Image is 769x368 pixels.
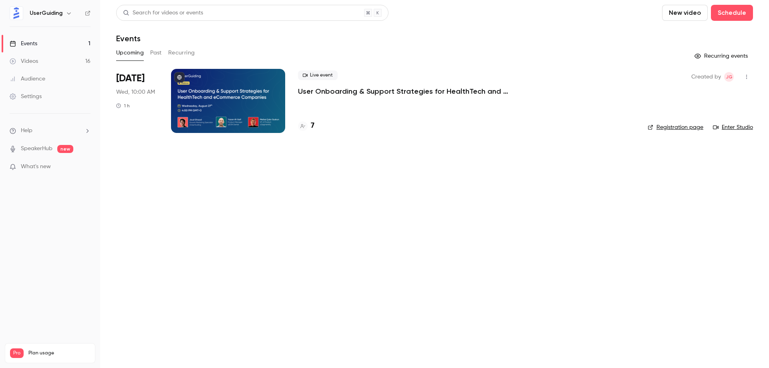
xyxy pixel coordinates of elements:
[116,103,130,109] div: 1 h
[10,57,38,65] div: Videos
[81,163,91,171] iframe: Noticeable Trigger
[116,88,155,96] span: Wed, 10:00 AM
[298,121,314,131] a: 7
[10,75,45,83] div: Audience
[28,350,90,356] span: Plan usage
[21,163,51,171] span: What's new
[116,69,158,133] div: Aug 27 Wed, 4:00 PM (Europe/Istanbul)
[57,145,73,153] span: new
[168,46,195,59] button: Recurring
[10,127,91,135] li: help-dropdown-opener
[726,72,733,82] span: JG
[711,5,753,21] button: Schedule
[30,9,62,17] h6: UserGuiding
[724,72,734,82] span: Joud Ghazal
[116,34,141,43] h1: Events
[298,70,338,80] span: Live event
[691,72,721,82] span: Created by
[123,9,203,17] div: Search for videos or events
[10,40,37,48] div: Events
[311,121,314,131] h4: 7
[713,123,753,131] a: Enter Studio
[21,127,32,135] span: Help
[298,86,538,96] a: User Onboarding & Support Strategies for HealthTech and eCommerce Companies
[691,50,753,62] button: Recurring events
[648,123,703,131] a: Registration page
[116,46,144,59] button: Upcoming
[116,72,145,85] span: [DATE]
[10,7,23,20] img: UserGuiding
[150,46,162,59] button: Past
[21,145,52,153] a: SpeakerHub
[10,93,42,101] div: Settings
[10,348,24,358] span: Pro
[662,5,708,21] button: New video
